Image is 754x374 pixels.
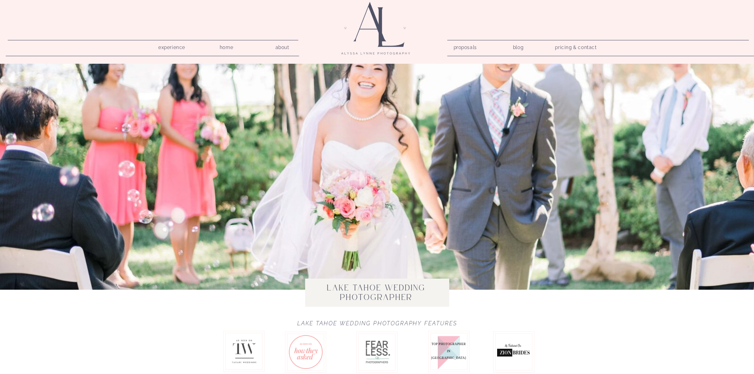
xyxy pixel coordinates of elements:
a: experience [153,42,191,50]
h1: Lake Tahoe wedding photographer [306,283,447,302]
h2: Lake Tahoe Wedding Photography Features [282,320,473,330]
a: proposals [454,42,476,50]
a: pricing & contact [552,42,600,53]
a: about [271,42,294,50]
a: blog [507,42,530,50]
a: home [215,42,238,50]
p: Top Photographer in [GEOGRAPHIC_DATA] [431,341,467,370]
